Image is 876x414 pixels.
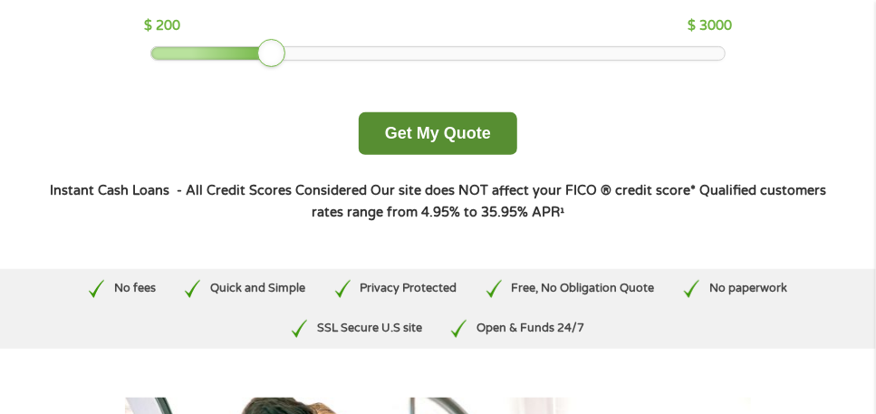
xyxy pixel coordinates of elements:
[477,320,584,337] p: Open & Funds 24/7
[312,183,826,220] strong: Qualified customers rates range from 4.95% to 35.95% APR¹
[512,280,655,297] p: Free, No Obligation Quote
[360,280,457,297] p: Privacy Protected
[144,16,180,36] p: $ 200
[359,112,517,155] button: Get My Quote
[317,320,422,337] p: SSL Secure U.S site
[371,183,696,198] strong: Our site does NOT affect your FICO ® credit score*
[709,280,787,297] p: No paperwork
[50,183,367,198] strong: Instant Cash Loans - All Credit Scores Considered
[210,280,305,297] p: Quick and Simple
[114,280,156,297] p: No fees
[688,16,732,36] p: $ 3000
